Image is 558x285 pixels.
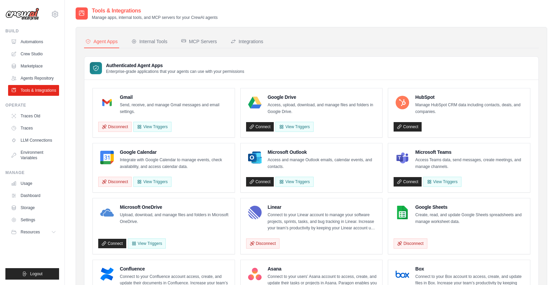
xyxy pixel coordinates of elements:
h2: Tools & Integrations [92,7,218,15]
: View Triggers [275,122,313,132]
button: Disconnect [394,238,427,249]
h4: Asana [268,265,377,272]
button: Integrations [229,35,265,48]
span: Resources [21,229,40,235]
img: Microsoft Teams Logo [396,151,409,164]
img: Google Calendar Logo [100,151,114,164]
button: MCP Servers [180,35,218,48]
p: Connect to your Linear account to manage your software projects, sprints, tasks, and bug tracking... [268,212,377,232]
button: View Triggers [133,177,171,187]
h4: Confluence [120,265,229,272]
a: Connect [246,177,274,187]
a: Storage [8,202,59,213]
h3: Authenticated Agent Apps [106,62,244,69]
a: Connect [246,122,274,132]
p: Upload, download, and manage files and folders in Microsoft OneDrive. [120,212,229,225]
div: Integrations [231,38,263,45]
a: LLM Connections [8,135,59,146]
a: Traces [8,123,59,134]
h4: Google Drive [268,94,377,101]
div: Agent Apps [85,38,118,45]
p: Access Teams data, send messages, create meetings, and manage channels. [415,157,525,170]
img: Google Sheets Logo [396,206,409,219]
h4: Box [415,265,525,272]
button: Logout [5,268,59,280]
div: MCP Servers [181,38,217,45]
a: Connect [394,122,422,132]
div: Internal Tools [131,38,167,45]
button: Disconnect [98,177,132,187]
p: Manage HubSpot CRM data including contacts, deals, and companies. [415,102,525,115]
div: Operate [5,103,59,108]
a: Environment Variables [8,147,59,163]
img: HubSpot Logo [396,96,409,109]
p: Create, read, and update Google Sheets spreadsheets and manage worksheet data. [415,212,525,225]
a: Automations [8,36,59,47]
img: Gmail Logo [100,96,114,109]
: View Triggers [133,122,171,132]
button: Resources [8,227,59,237]
: View Triggers [128,238,166,249]
button: Disconnect [98,122,132,132]
img: Box Logo [396,267,409,281]
img: Google Drive Logo [248,96,262,109]
h4: Google Calendar [120,149,229,155]
a: Tools & Integrations [8,85,59,96]
img: Linear Logo [248,206,262,219]
p: Manage apps, internal tools, and MCP servers for your CrewAI agents [92,15,218,20]
h4: Microsoft Teams [415,149,525,155]
a: Dashboard [8,190,59,201]
a: Traces Old [8,111,59,121]
img: Microsoft Outlook Logo [248,151,262,164]
p: Access and manage Outlook emails, calendar events, and contacts. [268,157,377,170]
button: Internal Tools [130,35,169,48]
p: Integrate with Google Calendar to manage events, check availability, and access calendar data. [120,157,229,170]
div: Manage [5,170,59,175]
a: Marketplace [8,61,59,72]
: View Triggers [423,177,461,187]
h4: Microsoft OneDrive [120,204,229,210]
button: Agent Apps [84,35,119,48]
a: Connect [394,177,422,187]
a: Settings [8,215,59,225]
img: Logo [5,8,39,21]
button: Disconnect [246,238,280,249]
p: Access, upload, download, and manage files and folders in Google Drive. [268,102,377,115]
span: Logout [30,271,43,277]
a: Usage [8,178,59,189]
h4: HubSpot [415,94,525,101]
img: Confluence Logo [100,267,114,281]
a: Agents Repository [8,73,59,84]
a: Crew Studio [8,49,59,59]
img: Asana Logo [248,267,262,281]
h4: Linear [268,204,377,210]
: View Triggers [275,177,313,187]
img: Microsoft OneDrive Logo [100,206,114,219]
div: Build [5,28,59,34]
h4: Microsoft Outlook [268,149,377,155]
a: Connect [98,239,126,248]
p: Send, receive, and manage Gmail messages and email settings. [120,102,229,115]
h4: Google Sheets [415,204,525,210]
p: Enterprise-grade applications that your agents can use with your permissions [106,69,244,74]
h4: Gmail [120,94,229,101]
